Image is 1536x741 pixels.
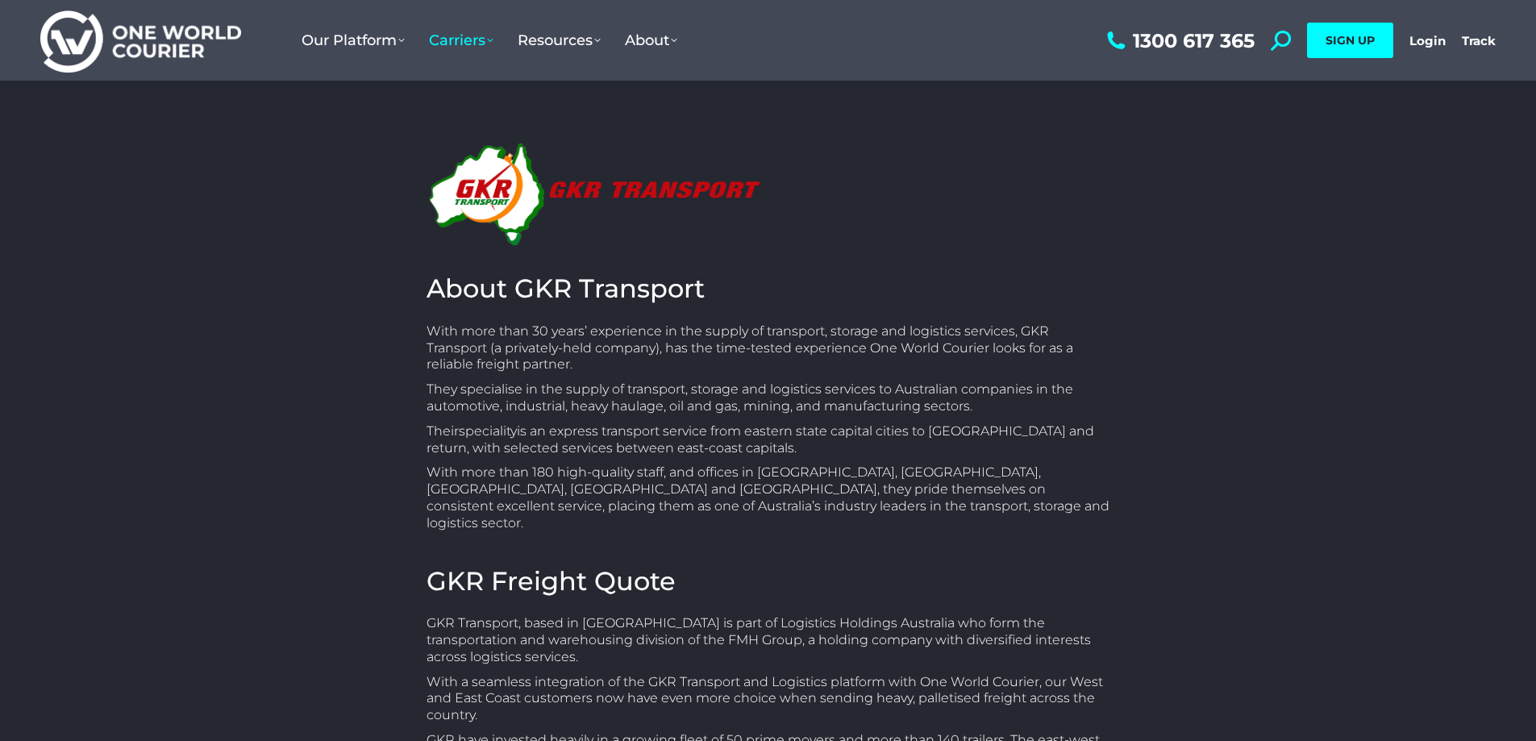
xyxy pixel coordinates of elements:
h2: About GKR Transport [427,272,1110,306]
a: Our Platform [289,15,417,65]
a: 1300 617 365 [1103,31,1255,51]
span: Carriers [429,31,493,49]
p: With a seamless integration of the GKR Transport and Logistics platform with One World Courier, o... [427,674,1110,724]
p: With more than 180 high-quality staff, and offices in [GEOGRAPHIC_DATA], [GEOGRAPHIC_DATA], [GEOG... [427,464,1110,531]
span: About [625,31,677,49]
p: With more than 30 years’ experience in the supply of transport, storage and logistics services, G... [427,323,1110,373]
a: Track [1462,33,1496,48]
a: About [613,15,689,65]
a: Carriers [417,15,506,65]
a: Resources [506,15,613,65]
a: SIGN UP [1307,23,1393,58]
p: Their is an express transport service from eastern state capital cities to [GEOGRAPHIC_DATA] and ... [427,423,1110,457]
p: GKR Transport, based in [GEOGRAPHIC_DATA] is part of Logistics Holdings Australia who form the tr... [427,615,1110,665]
p: They specialise in the supply of transport, storage and logistics services to Australian companie... [427,381,1110,415]
a: Login [1409,33,1446,48]
h2: GKR Freight Quote [427,564,1110,598]
span: Resources [518,31,601,49]
span: speciality [459,423,517,439]
span: Our Platform [302,31,405,49]
img: One World Courier [40,8,241,73]
span: SIGN UP [1326,33,1375,48]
